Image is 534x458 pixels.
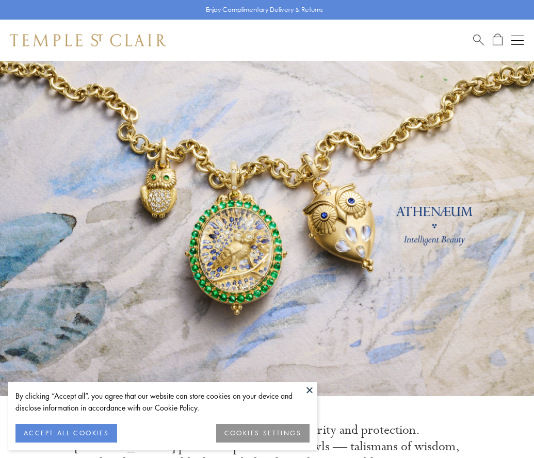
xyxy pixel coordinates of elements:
[473,34,484,46] a: Search
[216,424,310,443] button: COOKIES SETTINGS
[15,424,117,443] button: ACCEPT ALL COOKIES
[511,34,524,46] button: Open navigation
[15,390,310,414] div: By clicking “Accept all”, you agree that our website can store cookies on your device and disclos...
[493,34,503,46] a: Open Shopping Bag
[10,34,166,46] img: Temple St. Clair
[206,5,323,15] p: Enjoy Complimentary Delivery & Returns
